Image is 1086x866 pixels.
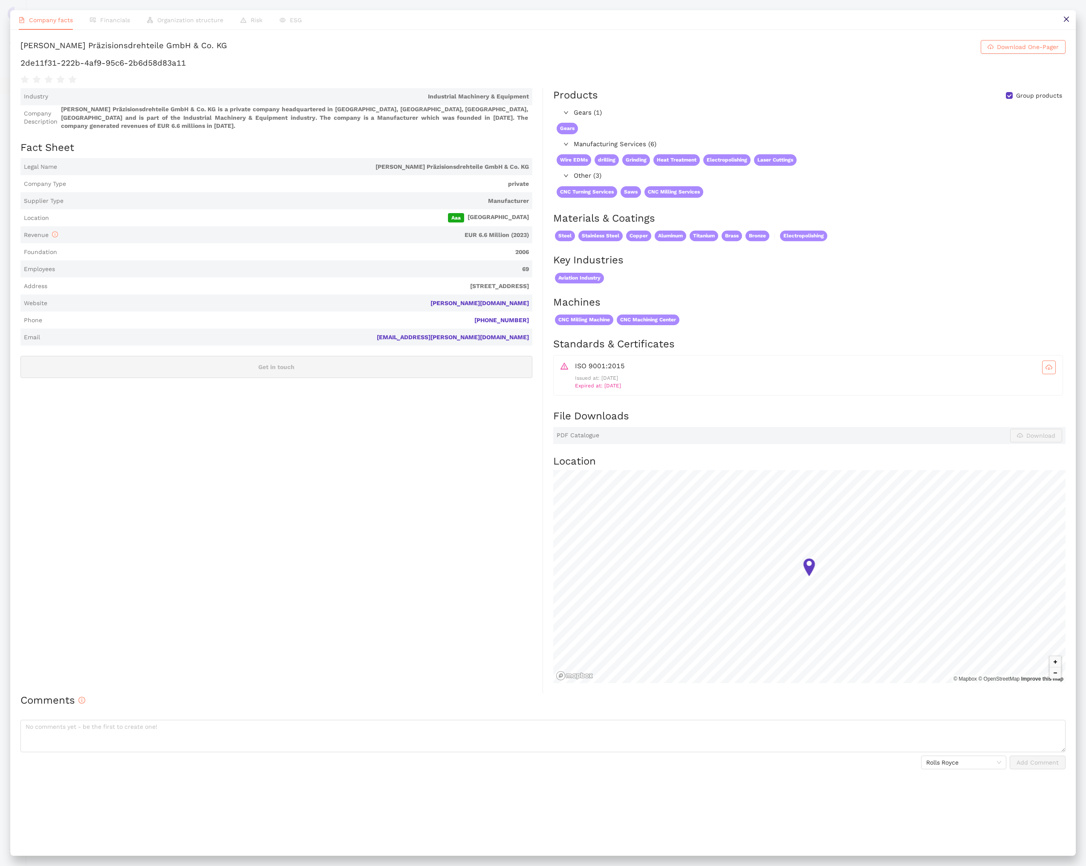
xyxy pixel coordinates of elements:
button: cloud-downloadDownload One-Pager [981,40,1066,54]
span: Bronze [745,231,769,241]
span: warning [560,361,568,370]
span: Gears [557,123,578,134]
button: cloud-download [1042,361,1056,374]
span: [STREET_ADDRESS] [51,282,529,291]
span: Gears (1) [574,108,797,118]
span: 69 [58,265,529,274]
span: Group products [1013,92,1066,100]
span: Copper [626,231,651,241]
h2: Standards & Certificates [553,337,1066,352]
span: apartment [147,17,153,23]
span: Rolls Royce [926,756,1001,769]
span: Grinding [622,154,650,166]
span: Organization structure [157,17,223,23]
div: ISO 9001:2015 [575,361,1056,374]
span: CNC Turning Services [557,186,617,198]
span: EUR 6.6 Million (2023) [61,231,529,240]
h2: Materials & Coatings [553,211,1066,226]
span: Titanium [690,231,718,241]
span: Electropolishing [780,231,827,241]
span: fund-view [90,17,96,23]
span: Financials [100,17,130,23]
span: Company Type [24,180,66,188]
h2: File Downloads [553,409,1066,424]
span: cloud-download [1043,364,1055,371]
span: star [56,75,65,84]
span: right [563,141,569,147]
span: CNC Machining Center [617,315,679,325]
span: Heat Treatment [653,154,700,166]
span: Supplier Type [24,197,64,205]
span: Industry [24,92,48,101]
span: Industrial Machinery & Equipment [52,92,529,101]
span: star [20,75,29,84]
span: info-circle [52,231,58,237]
span: Download One-Pager [997,42,1059,52]
span: Company Description [24,110,58,126]
span: Address [24,282,47,291]
h2: Location [553,454,1066,469]
h2: Machines [553,295,1066,310]
span: Risk [251,17,263,23]
span: Website [24,299,47,308]
span: ESG [290,17,302,23]
span: Location [24,214,49,222]
span: Company facts [29,17,73,23]
h2: Comments [20,693,1066,708]
span: PDF Catalogue [557,431,599,440]
div: Gears (1) [553,106,800,120]
span: CNC Milling Machine [555,315,613,325]
span: Foundation [24,248,57,257]
span: Manufacturer [67,197,529,205]
h1: 2de11f31-222b-4af9-95c6-2b6d58d83a11 [20,58,1066,69]
span: Legal Name [24,163,57,171]
div: Products [553,88,598,103]
div: Other (3) [553,169,800,183]
span: Aviation Industry [555,273,604,283]
h2: Fact Sheet [20,141,532,155]
div: [PERSON_NAME] Präzisionsdrehteile GmbH & Co. KG [20,40,227,54]
span: right [563,173,569,178]
button: close [1057,10,1076,29]
h2: Key Industries [553,253,1066,268]
span: Aaa [448,213,464,222]
span: Aluminum [655,231,686,241]
span: star [32,75,41,84]
span: Stainless Steel [578,231,623,241]
span: [PERSON_NAME] Präzisionsdrehteile GmbH & Co. KG [61,163,529,171]
span: Wire EDMs [557,154,591,166]
span: Expired at: [DATE] [575,383,621,389]
span: private [69,180,529,188]
div: Manufacturing Services (6) [553,138,800,151]
span: right [563,110,569,115]
span: Email [24,333,40,342]
span: drilling [595,154,619,166]
span: 2006 [61,248,529,257]
button: Add Comment [1010,756,1066,769]
span: cloud-download [988,44,994,51]
span: close [1063,16,1070,23]
canvas: Map [553,470,1066,683]
span: CNC Milling Services [644,186,703,198]
span: Phone [24,316,42,325]
span: Manufacturing Services (6) [574,139,797,150]
span: Other (3) [574,171,797,181]
span: eye [280,17,286,23]
span: star [44,75,53,84]
span: Laser Cuttings [754,154,797,166]
span: Saws [621,186,641,198]
span: Revenue [24,231,58,238]
span: star [68,75,77,84]
button: Zoom in [1050,656,1061,667]
a: Mapbox logo [556,671,593,681]
button: Zoom out [1050,667,1061,678]
span: warning [240,17,246,23]
p: Issued at: [DATE] [575,374,1056,382]
span: [GEOGRAPHIC_DATA] [52,213,529,222]
span: Brass [722,231,742,241]
span: info-circle [78,697,85,704]
span: Electropolishing [703,154,751,166]
span: Steel [555,231,575,241]
span: [PERSON_NAME] Präzisionsdrehteile GmbH & Co. KG is a private company headquartered in [GEOGRAPHIC... [61,105,529,130]
span: Employees [24,265,55,274]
